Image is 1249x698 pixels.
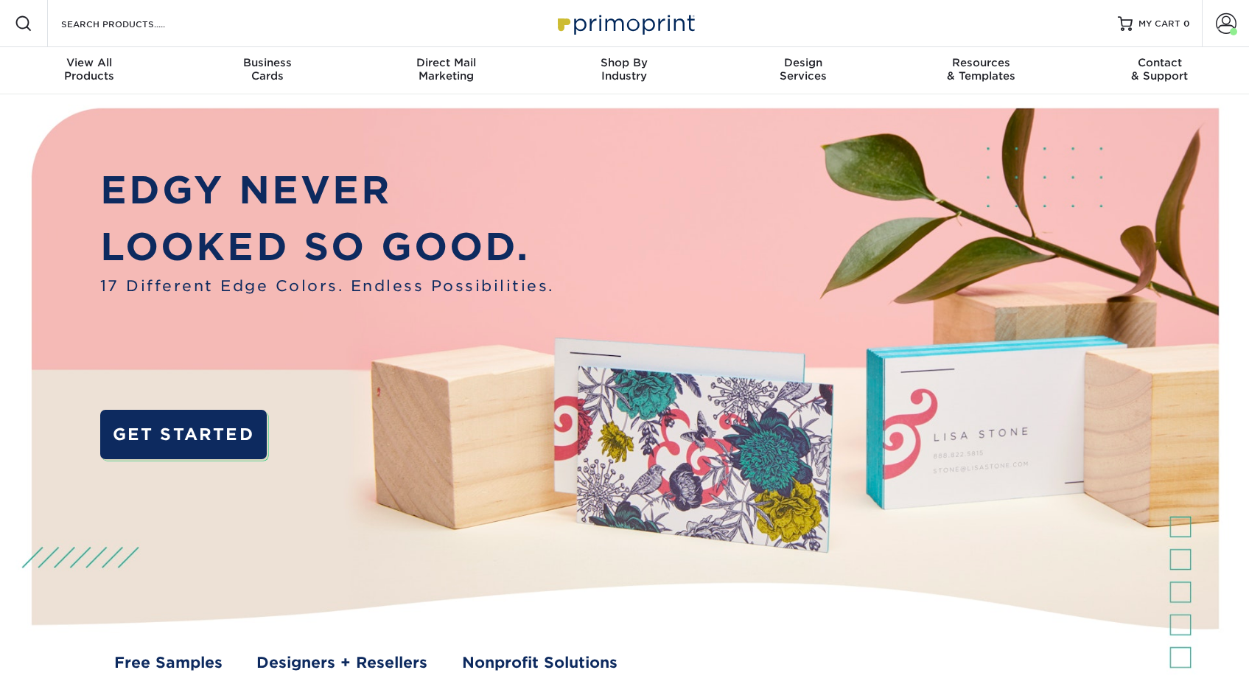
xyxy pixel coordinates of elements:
[535,56,713,69] span: Shop By
[1183,18,1190,29] span: 0
[114,652,223,674] a: Free Samples
[714,56,892,83] div: Services
[357,56,535,83] div: Marketing
[1071,56,1249,83] div: & Support
[100,219,554,275] p: LOOKED SO GOOD.
[60,15,203,32] input: SEARCH PRODUCTS.....
[1071,56,1249,69] span: Contact
[535,47,713,94] a: Shop ByIndustry
[892,56,1071,69] span: Resources
[892,47,1071,94] a: Resources& Templates
[714,47,892,94] a: DesignServices
[357,56,535,69] span: Direct Mail
[714,56,892,69] span: Design
[100,275,554,298] span: 17 Different Edge Colors. Endless Possibilities.
[100,162,554,218] p: EDGY NEVER
[100,410,267,459] a: GET STARTED
[551,7,699,39] img: Primoprint
[178,56,357,69] span: Business
[535,56,713,83] div: Industry
[1138,18,1180,30] span: MY CART
[256,652,427,674] a: Designers + Resellers
[462,652,617,674] a: Nonprofit Solutions
[178,56,357,83] div: Cards
[357,47,535,94] a: Direct MailMarketing
[892,56,1071,83] div: & Templates
[178,47,357,94] a: BusinessCards
[1071,47,1249,94] a: Contact& Support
